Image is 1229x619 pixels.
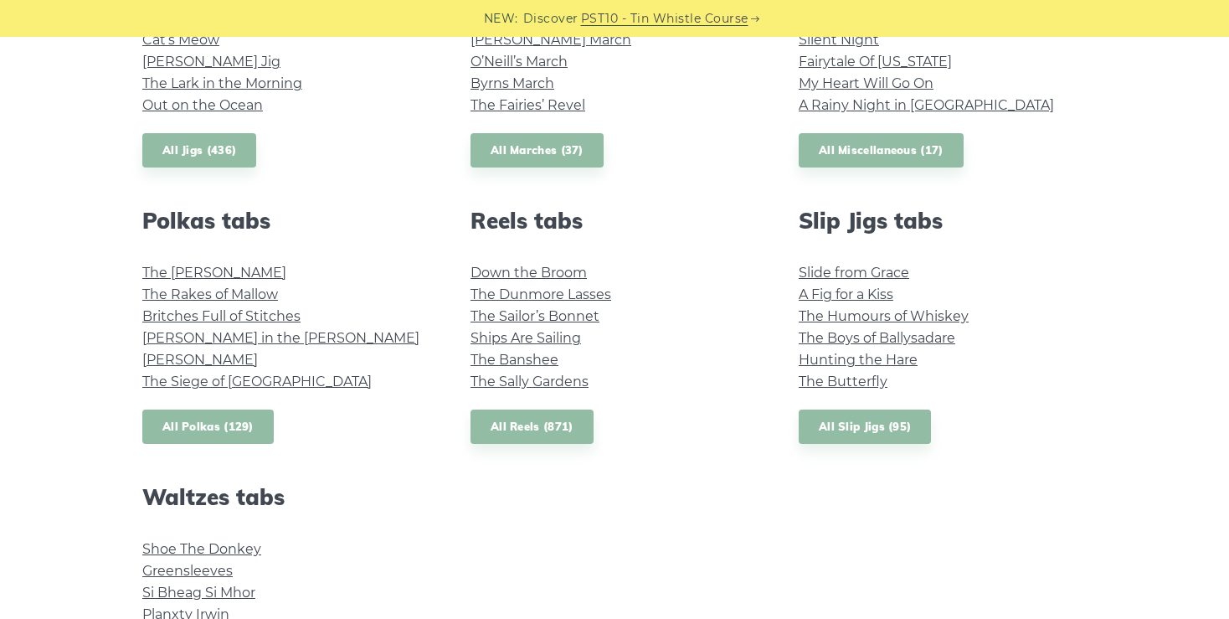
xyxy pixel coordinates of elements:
[142,54,280,70] a: [PERSON_NAME] Jig
[799,265,909,281] a: Slide from Grace
[471,286,611,302] a: The Dunmore Lasses
[799,352,918,368] a: Hunting the Hare
[142,541,261,557] a: Shoe The Donkey
[471,330,581,346] a: Ships Are Sailing
[471,352,558,368] a: The Banshee
[799,286,893,302] a: A Fig for a Kiss
[142,563,233,579] a: Greensleeves
[484,9,518,28] span: NEW:
[142,484,430,510] h2: Waltzes tabs
[142,97,263,113] a: Out on the Ocean
[142,286,278,302] a: The Rakes of Mallow
[142,208,430,234] h2: Polkas tabs
[142,585,255,601] a: Si­ Bheag Si­ Mhor
[471,208,758,234] h2: Reels tabs
[799,374,887,389] a: The Butterfly
[799,330,955,346] a: The Boys of Ballysadare
[799,54,952,70] a: Fairytale Of [US_STATE]
[799,97,1054,113] a: A Rainy Night in [GEOGRAPHIC_DATA]
[581,9,748,28] a: PST10 - Tin Whistle Course
[471,374,589,389] a: The Sally Gardens
[142,75,302,91] a: The Lark in the Morning
[471,32,631,48] a: [PERSON_NAME] March
[142,265,286,281] a: The [PERSON_NAME]
[142,410,274,444] a: All Polkas (129)
[471,265,587,281] a: Down the Broom
[142,330,419,346] a: [PERSON_NAME] in the [PERSON_NAME]
[799,208,1087,234] h2: Slip Jigs tabs
[799,410,931,444] a: All Slip Jigs (95)
[471,54,568,70] a: O’Neill’s March
[471,133,604,168] a: All Marches (37)
[799,75,933,91] a: My Heart Will Go On
[799,32,879,48] a: Silent Night
[471,410,594,444] a: All Reels (871)
[142,133,256,168] a: All Jigs (436)
[142,32,219,48] a: Cat’s Meow
[523,9,579,28] span: Discover
[471,97,585,113] a: The Fairies’ Revel
[799,133,964,168] a: All Miscellaneous (17)
[142,352,258,368] a: [PERSON_NAME]
[142,374,372,389] a: The Siege of [GEOGRAPHIC_DATA]
[471,308,599,324] a: The Sailor’s Bonnet
[799,308,969,324] a: The Humours of Whiskey
[471,75,554,91] a: Byrns March
[142,308,301,324] a: Britches Full of Stitches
